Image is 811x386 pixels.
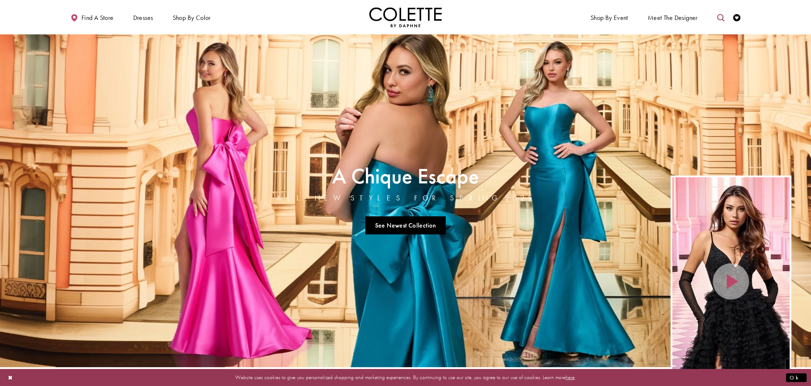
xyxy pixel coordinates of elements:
[591,14,628,21] span: Shop By Event
[173,14,211,21] span: Shop by color
[731,7,742,27] a: Check Wishlist
[365,216,446,234] a: See Newest Collection A Chique Escape All New Styles For Spring 2025
[715,7,726,27] a: Toggle search
[133,14,153,21] span: Dresses
[648,14,698,21] span: Meet the designer
[786,373,807,382] button: Submit Dialog
[369,7,442,27] img: Colette by Daphne
[646,7,699,27] a: Meet the designer
[171,7,213,27] span: Shop by color
[566,374,575,381] a: here
[589,7,630,27] span: Shop By Event
[274,213,537,237] ul: Slider Links
[52,373,759,382] p: Website uses cookies to give you personalized shopping and marketing experiences. By continuing t...
[131,7,155,27] span: Dresses
[69,7,115,27] a: Find a store
[369,7,442,27] a: Visit Home Page
[81,14,114,21] span: Find a store
[4,371,17,384] button: Close Dialog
